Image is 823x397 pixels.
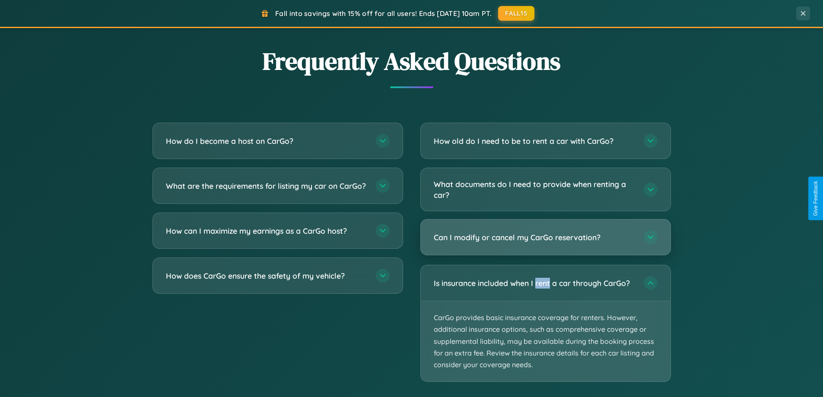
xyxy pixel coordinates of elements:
p: CarGo provides basic insurance coverage for renters. However, additional insurance options, such ... [421,301,670,381]
button: FALL15 [498,6,534,21]
h3: How can I maximize my earnings as a CarGo host? [166,225,367,236]
h3: What documents do I need to provide when renting a car? [434,179,635,200]
h3: How do I become a host on CarGo? [166,136,367,146]
h3: How old do I need to be to rent a car with CarGo? [434,136,635,146]
h3: Is insurance included when I rent a car through CarGo? [434,278,635,289]
h2: Frequently Asked Questions [153,44,671,78]
h3: Can I modify or cancel my CarGo reservation? [434,232,635,243]
h3: What are the requirements for listing my car on CarGo? [166,181,367,191]
div: Give Feedback [813,181,819,216]
span: Fall into savings with 15% off for all users! Ends [DATE] 10am PT. [275,9,492,18]
h3: How does CarGo ensure the safety of my vehicle? [166,270,367,281]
